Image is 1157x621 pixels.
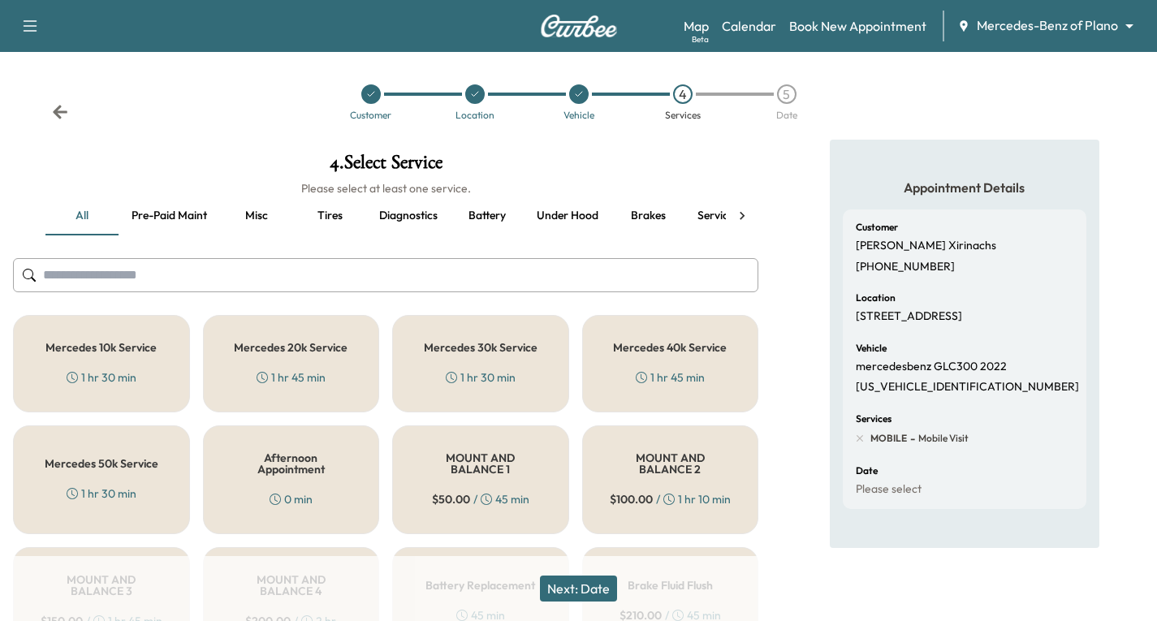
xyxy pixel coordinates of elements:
[665,110,701,120] div: Services
[610,491,653,507] span: $ 100.00
[67,485,136,502] div: 1 hr 30 min
[13,153,758,180] h1: 4 . Select Service
[856,414,891,424] h6: Services
[45,196,119,235] button: all
[455,110,494,120] div: Location
[856,343,887,353] h6: Vehicle
[856,293,896,303] h6: Location
[45,196,726,235] div: basic tabs example
[230,452,353,475] h5: Afternoon Appointment
[366,196,451,235] button: Diagnostics
[856,466,878,476] h6: Date
[220,196,293,235] button: Misc
[119,196,220,235] button: Pre-paid maint
[870,432,907,445] span: MOBILE
[52,104,68,120] div: Back
[234,342,348,353] h5: Mercedes 20k Service
[45,458,158,469] h5: Mercedes 50k Service
[692,33,709,45] div: Beta
[540,576,617,602] button: Next: Date
[611,196,684,235] button: Brakes
[789,16,926,36] a: Book New Appointment
[613,342,727,353] h5: Mercedes 40k Service
[684,196,790,235] button: Service 10k-50k
[67,369,136,386] div: 1 hr 30 min
[451,196,524,235] button: Battery
[446,369,516,386] div: 1 hr 30 min
[915,432,969,445] span: Mobile Visit
[856,309,962,324] p: [STREET_ADDRESS]
[673,84,693,104] div: 4
[350,110,391,120] div: Customer
[776,110,797,120] div: Date
[977,16,1118,35] span: Mercedes-Benz of Plano
[257,369,326,386] div: 1 hr 45 min
[856,482,922,497] p: Please select
[609,452,732,475] h5: MOUNT AND BALANCE 2
[777,84,797,104] div: 5
[13,180,758,196] h6: Please select at least one service.
[856,239,996,253] p: [PERSON_NAME] Xirinachs
[540,15,618,37] img: Curbee Logo
[722,16,776,36] a: Calendar
[856,380,1079,395] p: [US_VEHICLE_IDENTIFICATION_NUMBER]
[610,491,731,507] div: / 1 hr 10 min
[419,452,542,475] h5: MOUNT AND BALANCE 1
[843,179,1086,196] h5: Appointment Details
[432,491,470,507] span: $ 50.00
[636,369,705,386] div: 1 hr 45 min
[907,430,915,446] span: -
[856,222,898,232] h6: Customer
[563,110,594,120] div: Vehicle
[293,196,366,235] button: Tires
[856,260,955,274] p: [PHONE_NUMBER]
[684,16,709,36] a: MapBeta
[856,360,1007,374] p: mercedesbenz GLC300 2022
[524,196,611,235] button: Under hood
[424,342,537,353] h5: Mercedes 30k Service
[432,491,529,507] div: / 45 min
[270,491,313,507] div: 0 min
[45,342,157,353] h5: Mercedes 10k Service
